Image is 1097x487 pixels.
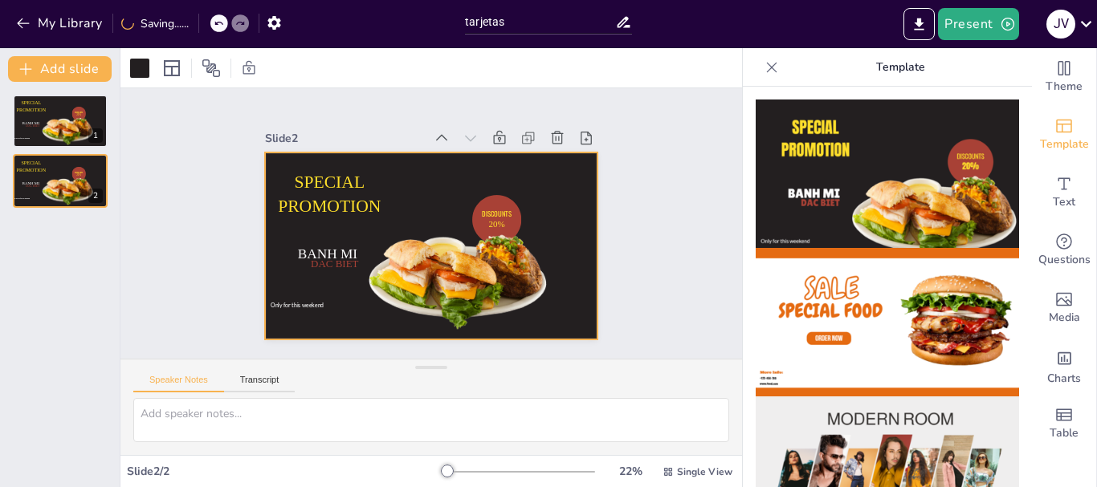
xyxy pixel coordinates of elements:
[903,8,935,40] button: Export to PowerPoint
[1047,370,1081,388] span: Charts
[756,248,1019,396] img: thumb-2.png
[756,99,1019,248] img: thumb-1.png
[202,59,221,78] span: Position
[1040,136,1089,153] span: Template
[127,464,441,479] div: Slide 2 / 2
[88,189,103,203] div: 2
[13,154,108,207] div: 2
[938,8,1018,40] button: Present
[26,124,39,128] span: DAC BIET
[278,172,381,216] span: SPECIAL PROMOTION
[1038,251,1091,269] span: Questions
[17,100,47,112] span: SPECIAL PROMOTION
[1049,309,1080,327] span: Media
[1046,78,1083,95] span: Theme
[12,10,109,36] button: My Library
[1046,8,1075,40] button: J v
[133,375,224,392] button: Speaker Notes
[1046,10,1075,39] div: J v
[271,302,324,308] span: Only for this weekend
[13,95,108,148] div: 1
[1032,48,1096,106] div: Change the overall theme
[22,121,39,125] span: BANH MI
[611,464,650,479] div: 22 %
[121,16,189,31] div: Saving......
[265,131,424,146] div: Slide 2
[8,56,112,82] button: Add slide
[1032,164,1096,221] div: Add text boxes
[785,48,1016,87] p: Template
[14,197,30,198] span: Only for this weekend
[482,209,512,219] span: DISCOUNTS
[1053,193,1075,211] span: Text
[1032,106,1096,164] div: Add ready made slides
[22,181,39,185] span: BANH MI
[311,258,358,269] span: DAC BIET
[1032,221,1096,279] div: Get real-time input from your audience
[1032,395,1096,453] div: Add a table
[1032,279,1096,337] div: Add images, graphics, shapes or video
[298,246,357,262] span: BANH MI
[465,10,615,34] input: Insert title
[88,128,103,143] div: 1
[1050,424,1079,442] span: Table
[26,185,39,188] span: DAC BIET
[677,465,732,478] span: Single View
[159,55,185,81] div: Layout
[14,137,30,139] span: Only for this weekend
[1032,337,1096,395] div: Add charts and graphs
[17,160,47,172] span: SPECIAL PROMOTION
[224,375,296,392] button: Transcript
